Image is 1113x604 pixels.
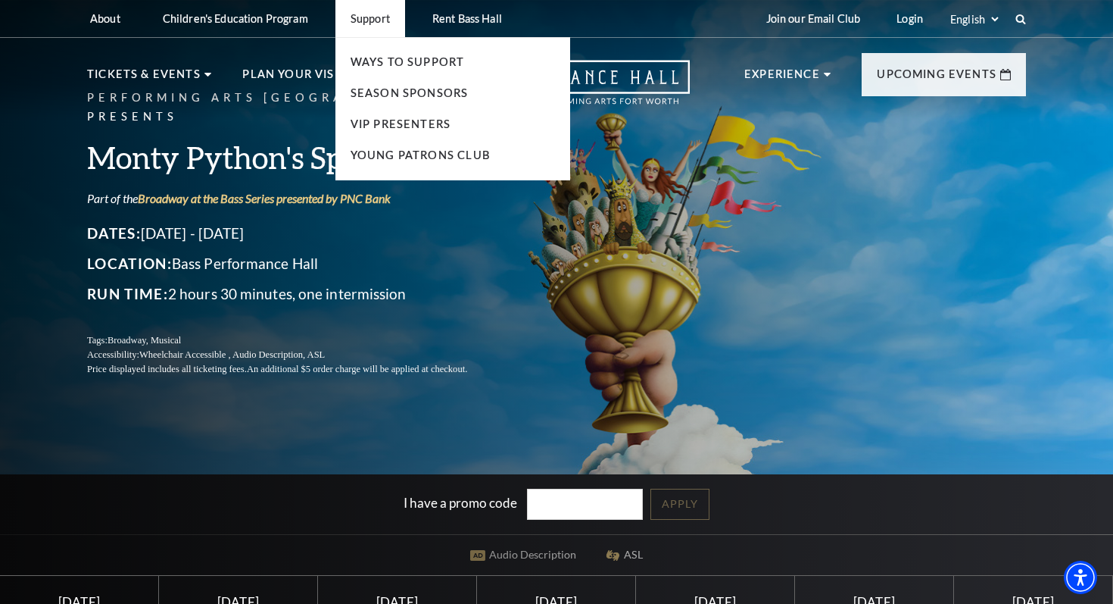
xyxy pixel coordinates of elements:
[432,12,502,25] p: Rent Bass Hall
[139,349,325,360] span: Wheelchair Accessible , Audio Description, ASL
[87,221,503,246] p: [DATE] - [DATE]
[87,362,503,377] p: Price displayed includes all ticketing fees.
[90,12,120,25] p: About
[351,12,390,25] p: Support
[87,190,503,207] p: Part of the
[744,65,820,92] p: Experience
[163,12,308,25] p: Children's Education Program
[87,348,503,362] p: Accessibility:
[87,224,141,242] span: Dates:
[242,65,346,92] p: Plan Your Visit
[404,495,517,511] label: I have a promo code
[87,65,201,92] p: Tickets & Events
[947,12,1001,27] select: Select:
[351,55,465,68] a: Ways To Support
[247,364,467,374] span: An additional $5 order charge will be applied at checkout.
[351,149,490,161] a: Young Patrons Club
[1064,561,1097,594] div: Accessibility Menu
[87,255,172,272] span: Location:
[87,138,503,177] h3: Monty Python's Spamalot
[87,333,503,348] p: Tags:
[87,252,503,276] p: Bass Performance Hall
[87,285,168,302] span: Run Time:
[877,65,996,92] p: Upcoming Events
[108,335,181,346] span: Broadway, Musical
[351,117,450,130] a: VIP Presenters
[351,86,469,99] a: Season Sponsors
[87,282,503,306] p: 2 hours 30 minutes, one intermission
[138,191,391,205] a: Broadway at the Bass Series presented by PNC Bank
